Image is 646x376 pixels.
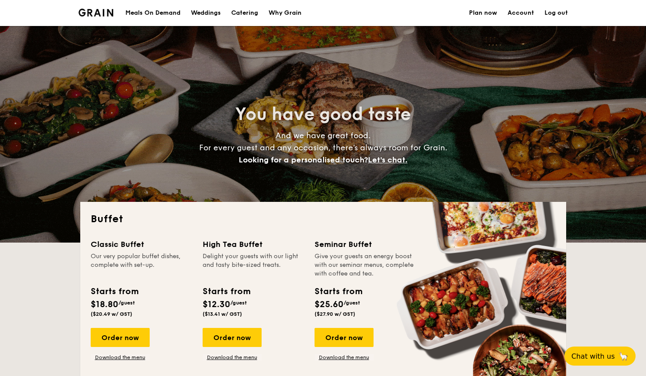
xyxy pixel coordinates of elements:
[315,285,362,298] div: Starts from
[91,212,556,226] h2: Buffet
[203,328,262,347] div: Order now
[91,311,132,317] span: ($20.49 w/ GST)
[203,238,304,250] div: High Tea Buffet
[91,299,118,310] span: $18.80
[91,328,150,347] div: Order now
[199,131,447,165] span: And we have great food. For every guest and any occasion, there’s always room for Grain.
[235,104,411,125] span: You have good taste
[203,311,242,317] span: ($13.41 w/ GST)
[203,252,304,278] div: Delight your guests with our light and tasty bite-sized treats.
[79,9,114,16] a: Logotype
[315,354,374,361] a: Download the menu
[91,252,192,278] div: Our very popular buffet dishes, complete with set-up.
[239,155,368,165] span: Looking for a personalised touch?
[91,285,138,298] div: Starts from
[203,285,250,298] div: Starts from
[79,9,114,16] img: Grain
[230,300,247,306] span: /guest
[315,328,374,347] div: Order now
[344,300,360,306] span: /guest
[618,351,629,361] span: 🦙
[203,354,262,361] a: Download the menu
[91,354,150,361] a: Download the menu
[564,347,636,366] button: Chat with us🦙
[571,352,615,360] span: Chat with us
[203,299,230,310] span: $12.30
[315,299,344,310] span: $25.60
[118,300,135,306] span: /guest
[315,311,355,317] span: ($27.90 w/ GST)
[315,238,416,250] div: Seminar Buffet
[91,238,192,250] div: Classic Buffet
[368,155,407,165] span: Let's chat.
[315,252,416,278] div: Give your guests an energy boost with our seminar menus, complete with coffee and tea.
